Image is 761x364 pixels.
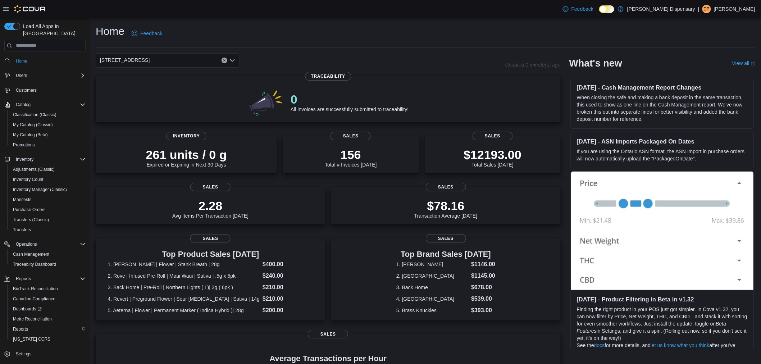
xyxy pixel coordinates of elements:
[7,259,88,269] button: Traceabilty Dashboard
[505,62,561,68] p: Updated 1 minute(s) ago
[426,234,466,243] span: Sales
[16,73,27,78] span: Users
[13,57,30,65] a: Home
[13,240,86,249] span: Operations
[13,86,40,95] a: Customers
[10,295,58,303] a: Canadian Compliance
[13,177,44,182] span: Inventory Count
[308,330,348,338] span: Sales
[108,295,260,302] dt: 4. Revert | Preground Flower | Sour [MEDICAL_DATA] | Sativa | 14g
[108,307,260,314] dt: 5. Aeterna | Flower | Permanent Marker ( Indica Hybrid )| 28g
[10,260,86,269] span: Traceabilty Dashboard
[7,110,88,120] button: Classification (Classic)
[396,261,468,268] dt: 1. [PERSON_NAME]
[414,199,478,213] p: $78.16
[172,199,249,219] div: Avg Items Per Transaction [DATE]
[13,316,52,322] span: Metrc Reconciliation
[471,295,495,303] dd: $539.00
[10,185,86,194] span: Inventory Manager (Classic)
[10,285,86,293] span: BioTrack Reconciliation
[1,239,88,249] button: Operations
[10,250,86,259] span: Cash Management
[471,272,495,280] dd: $1145.00
[577,148,748,162] p: If you are using the Ontario ASN format, the ASN Import in purchase orders will now automatically...
[7,314,88,324] button: Metrc Reconciliation
[13,349,86,358] span: Settings
[698,5,700,13] p: |
[7,185,88,195] button: Inventory Manager (Classic)
[10,325,86,333] span: Reports
[714,5,755,13] p: [PERSON_NAME]
[396,250,495,259] h3: Top Brand Sales [DATE]
[7,304,88,314] a: Dashboards
[10,226,86,234] span: Transfers
[1,349,88,359] button: Settings
[13,187,67,192] span: Inventory Manager (Classic)
[129,26,165,41] a: Feedback
[751,62,755,66] svg: External link
[7,174,88,185] button: Inventory Count
[291,92,409,106] p: 0
[108,261,260,268] dt: 1. [PERSON_NAME] | Flower | Stank Breath | 28g
[732,60,755,66] a: View allExternal link
[7,205,88,215] button: Purchase Orders
[1,274,88,284] button: Reports
[263,306,313,315] dd: $200.00
[10,175,46,184] a: Inventory Count
[13,251,49,257] span: Cash Management
[13,100,86,109] span: Catalog
[20,23,86,37] span: Load All Apps in [GEOGRAPHIC_DATA]
[10,315,55,323] a: Metrc Reconciliation
[7,195,88,205] button: Manifests
[325,147,377,168] div: Total # Invoices [DATE]
[16,156,33,162] span: Inventory
[10,250,52,259] a: Cash Management
[13,100,33,109] button: Catalog
[190,234,231,243] span: Sales
[10,226,34,234] a: Transfers
[263,295,313,303] dd: $210.00
[16,102,31,108] span: Catalog
[10,285,61,293] a: BioTrack Reconciliation
[7,120,88,130] button: My Catalog (Classic)
[140,30,162,37] span: Feedback
[577,296,748,303] h3: [DATE] - Product Filtering in Beta in v1.32
[13,71,30,80] button: Users
[10,215,86,224] span: Transfers (Classic)
[569,58,622,69] h2: What's new
[10,131,86,139] span: My Catalog (Beta)
[10,205,86,214] span: Purchase Orders
[16,276,31,282] span: Reports
[396,272,468,279] dt: 2. [GEOGRAPHIC_DATA]
[13,274,34,283] button: Reports
[577,306,748,342] p: Finding the right product in your POS just got simpler. In Cova v1.32, you can now filter by Pric...
[396,307,468,314] dt: 5. Brass Knuckles
[10,120,86,129] span: My Catalog (Classic)
[13,197,31,203] span: Manifests
[1,100,88,110] button: Catalog
[10,205,49,214] a: Purchase Orders
[16,87,37,93] span: Customers
[13,227,31,233] span: Transfers
[7,334,88,344] button: [US_STATE] CCRS
[305,72,351,81] span: Traceability
[702,5,711,13] div: Dipalibahen Patel
[263,272,313,280] dd: $240.00
[1,85,88,95] button: Customers
[7,324,88,334] button: Reports
[464,147,521,168] div: Total Sales [DATE]
[571,5,593,13] span: Feedback
[96,24,124,38] h1: Home
[13,207,46,213] span: Purchase Orders
[13,167,55,172] span: Adjustments (Classic)
[10,260,59,269] a: Traceabilty Dashboard
[704,5,710,13] span: DP
[16,58,27,64] span: Home
[13,71,86,80] span: Users
[291,92,409,112] div: All invoices are successfully submitted to traceability!
[10,110,59,119] a: Classification (Classic)
[13,306,42,312] span: Dashboards
[7,215,88,225] button: Transfers (Classic)
[13,240,40,249] button: Operations
[627,5,695,13] p: [PERSON_NAME] Dispensary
